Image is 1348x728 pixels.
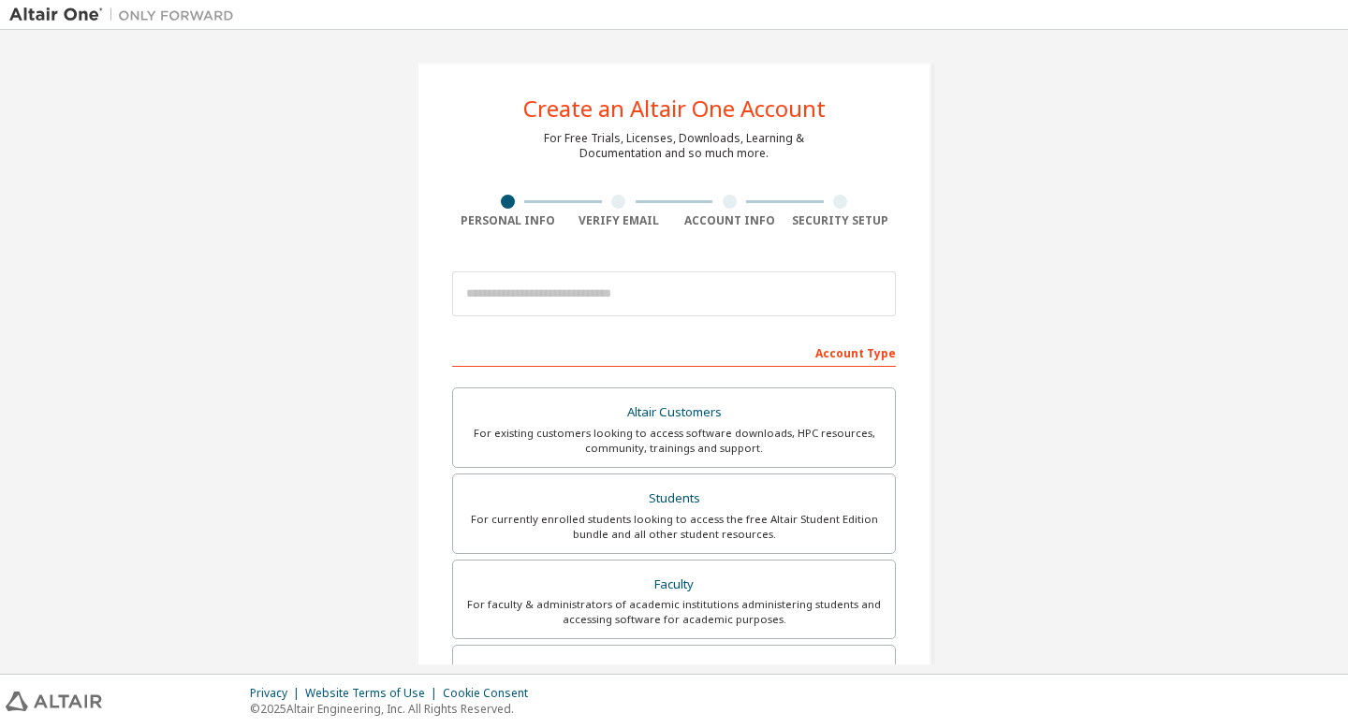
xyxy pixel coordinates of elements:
div: Account Type [452,337,896,367]
div: Everyone else [464,657,884,683]
div: Verify Email [564,213,675,228]
div: Website Terms of Use [305,686,443,701]
div: For faculty & administrators of academic institutions administering students and accessing softwa... [464,597,884,627]
div: Security Setup [785,213,897,228]
div: Cookie Consent [443,686,539,701]
div: Privacy [250,686,305,701]
img: altair_logo.svg [6,692,102,711]
div: For Free Trials, Licenses, Downloads, Learning & Documentation and so much more. [544,131,804,161]
div: Personal Info [452,213,564,228]
div: Create an Altair One Account [523,97,826,120]
div: Account Info [674,213,785,228]
div: For currently enrolled students looking to access the free Altair Student Edition bundle and all ... [464,512,884,542]
img: Altair One [9,6,243,24]
div: Students [464,486,884,512]
div: Altair Customers [464,400,884,426]
p: © 2025 Altair Engineering, Inc. All Rights Reserved. [250,701,539,717]
div: Faculty [464,572,884,598]
div: For existing customers looking to access software downloads, HPC resources, community, trainings ... [464,426,884,456]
